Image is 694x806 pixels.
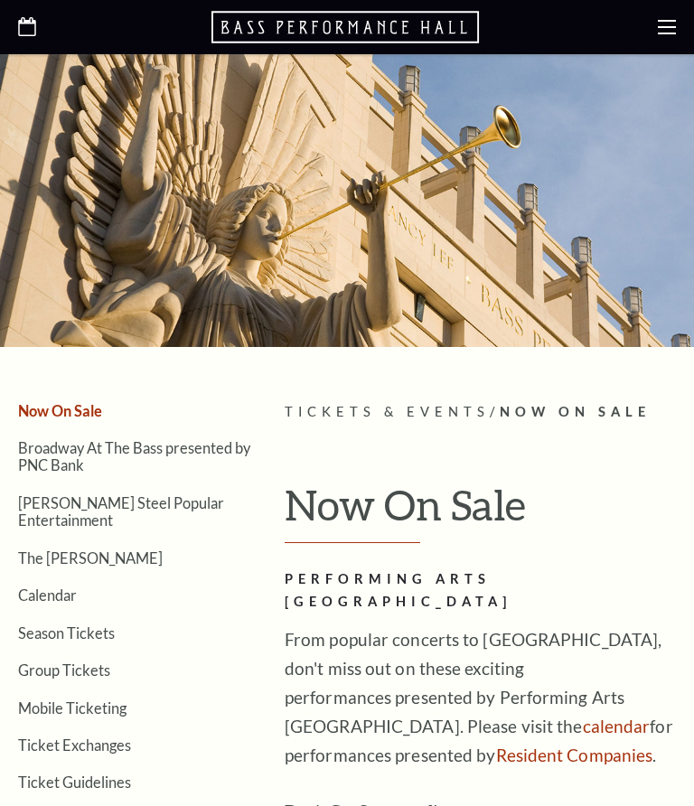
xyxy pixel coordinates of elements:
a: Mobile Ticketing [18,699,127,717]
a: Now On Sale [18,402,102,419]
a: Broadway At The Bass presented by PNC Bank [18,439,250,473]
span: Now On Sale [500,404,651,419]
a: Ticket Guidelines [18,773,131,791]
a: Ticket Exchanges [18,736,131,754]
h1: Now On Sale [285,482,676,543]
p: / [285,401,676,424]
h2: Performing Arts [GEOGRAPHIC_DATA] [285,568,676,614]
a: [PERSON_NAME] Steel Popular Entertainment [18,494,224,529]
p: From popular concerts to [GEOGRAPHIC_DATA], don't miss out on these exciting performances present... [285,625,676,770]
a: Group Tickets [18,661,110,679]
a: The [PERSON_NAME] [18,549,163,567]
a: Resident Companies [496,745,653,765]
a: Season Tickets [18,624,115,642]
a: Calendar [18,586,77,604]
span: Tickets & Events [285,404,490,419]
a: calendar [583,716,651,736]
